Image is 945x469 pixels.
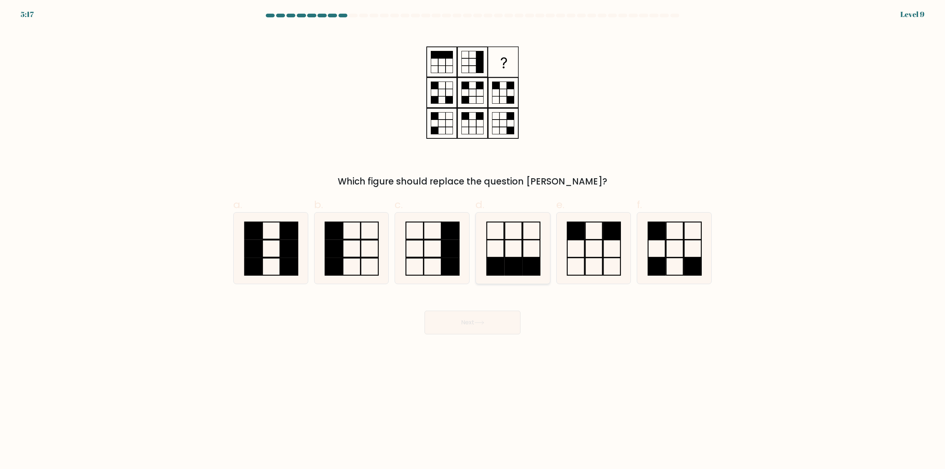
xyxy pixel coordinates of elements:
span: d. [475,197,484,212]
span: a. [233,197,242,212]
span: b. [314,197,323,212]
div: 5:17 [21,9,34,20]
button: Next [425,311,520,334]
div: Which figure should replace the question [PERSON_NAME]? [238,175,707,188]
span: c. [395,197,403,212]
div: Level 9 [900,9,924,20]
span: f. [637,197,642,212]
span: e. [556,197,564,212]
